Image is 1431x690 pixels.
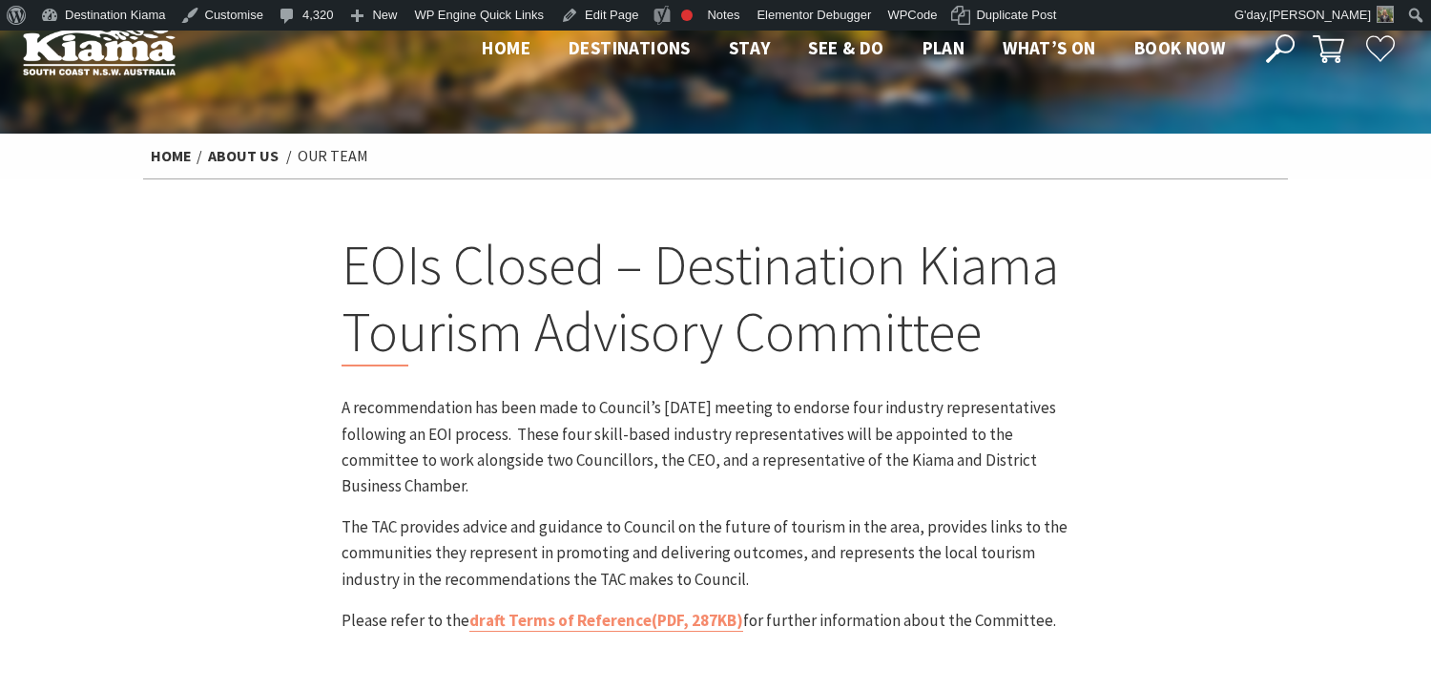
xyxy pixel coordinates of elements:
a: Home [151,146,192,166]
span: [PERSON_NAME] [1269,8,1371,22]
img: Kiama Logo [23,23,176,75]
span: Destinations [569,36,691,59]
img: Theresa-Mullan-1-30x30.png [1377,6,1394,23]
p: A recommendation has been made to Council’s [DATE] meeting to endorse four industry representativ... [342,395,1089,499]
span: See & Do [808,36,883,59]
li: Our Team [298,144,368,169]
a: draft Terms of Reference(PDF, 287KB) [469,610,743,632]
h2: EOIs Closed – Destination Kiama Tourism Advisory Committee [342,232,1089,366]
span: Home [482,36,530,59]
a: About Us [208,146,279,166]
span: Book now [1134,36,1225,59]
p: The TAC provides advice and guidance to Council on the future of tourism in the area, provides li... [342,514,1089,593]
nav: Main Menu [463,33,1244,65]
span: (PDF, 287KB) [652,610,743,631]
div: Focus keyphrase not set [681,10,693,21]
p: Please refer to the for further information about the Committee. [342,608,1089,634]
span: What’s On [1003,36,1096,59]
span: Stay [729,36,771,59]
span: Plan [923,36,965,59]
